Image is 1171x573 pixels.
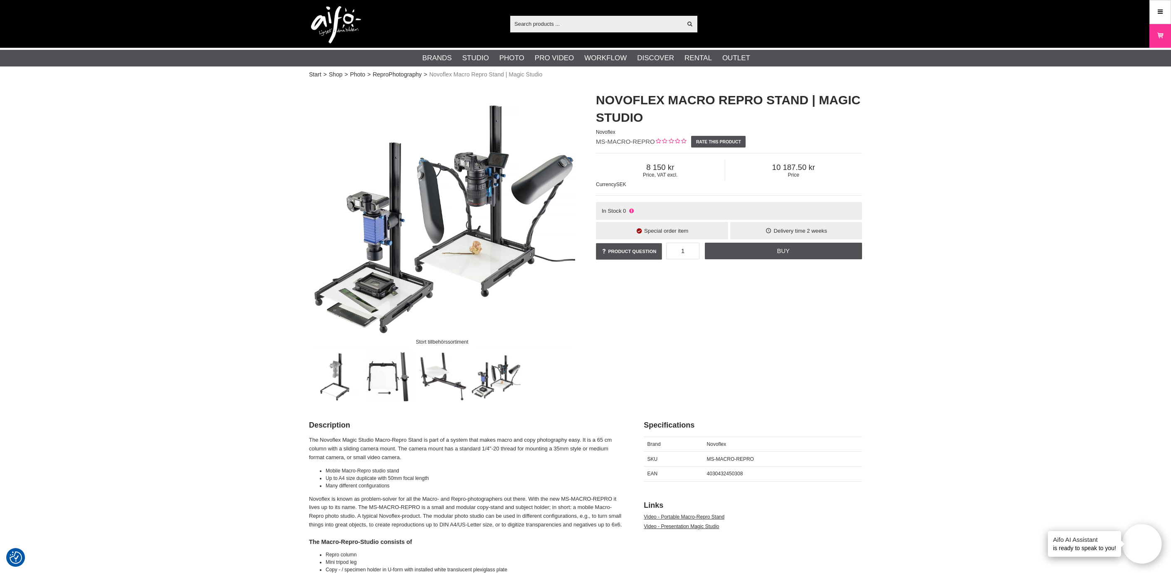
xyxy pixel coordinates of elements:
img: Exempel på uppställning [417,351,467,401]
img: Novoflex Reprostativ Magic Studio | Macrostativ [309,83,575,349]
span: > [324,70,327,79]
span: EAN [647,471,658,477]
span: 8 150 [596,163,725,172]
span: Price [725,172,862,178]
div: Stort tillbehörssortiment [409,334,475,349]
img: Revisit consent button [10,551,22,564]
a: Video - Portable Macro-Repro Stand [644,514,724,520]
a: Photo [350,70,366,79]
h4: Aifo AI Assistant [1053,535,1116,544]
span: > [344,70,348,79]
h1: Novoflex Macro Repro Stand | Magic Studio [596,91,862,126]
a: Rate this product [691,136,746,148]
span: MS-MACRO-REPRO [596,138,655,145]
i: Not in stock [628,208,635,214]
span: 0 [623,208,626,214]
a: Outlet [722,53,750,64]
img: Delar som ingår MS-MACRO-REPRO [363,351,414,401]
a: Rental [684,53,712,64]
span: MS-MACRO-REPRO [707,456,754,462]
a: Product question [596,243,662,260]
img: logo.png [311,6,361,44]
a: Photo [499,53,524,64]
span: 10 187.50 [725,163,862,172]
h2: Description [309,420,623,430]
span: Novoflex Macro Repro Stand | Magic Studio [429,70,542,79]
span: > [367,70,371,79]
a: ReproPhotography [373,70,422,79]
a: Studio [462,53,489,64]
a: Video - Presentation Magic Studio [644,524,719,529]
a: Pro Video [535,53,574,64]
div: is ready to speak to you! [1048,531,1121,557]
a: Shop [329,70,343,79]
li: Mini tripod leg [326,558,623,566]
span: Brand [647,441,661,447]
span: 2 weeks [807,228,827,234]
a: Brands [422,53,452,64]
p: The Novoflex Magic Studio Macro-Repro Stand is part of a system that makes macro and copy photogr... [309,436,623,462]
li: Repro column [326,551,623,558]
span: SKU [647,456,658,462]
span: SEK [616,182,626,187]
li: Many different configurations [326,482,623,489]
a: Discover [637,53,674,64]
img: Stort tillbehörssortiment [471,351,521,401]
span: Novoflex [596,129,615,135]
span: Price, VAT excl. [596,172,725,178]
span: > [424,70,427,79]
a: Buy [705,243,862,259]
span: In Stock [602,208,622,214]
h4: The Macro-Repro-Studio consists of [309,538,623,546]
img: Novoflex Reprostativ Magic Studio | Macrostativ [310,351,360,401]
a: Stort tillbehörssortiment [309,83,575,349]
a: Start [309,70,321,79]
h2: Links [644,500,862,511]
div: Customer rating: 0 [655,138,686,146]
button: Consent Preferences [10,550,22,565]
a: Workflow [584,53,627,64]
li: Mobile Macro-Repro studio stand [326,467,623,475]
span: Special order item [644,228,688,234]
h2: Specifications [644,420,862,430]
span: Currency [596,182,616,187]
span: Novoflex [707,441,726,447]
p: Novoflex is known as problem-solver for all the Macro- and Repro-photographers out there. With th... [309,495,623,529]
span: Delivery time [774,228,805,234]
input: Search products ... [510,17,682,30]
li: Up to A4 size duplicate with 50mm focal length [326,475,623,482]
span: 4030432450308 [707,471,743,477]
